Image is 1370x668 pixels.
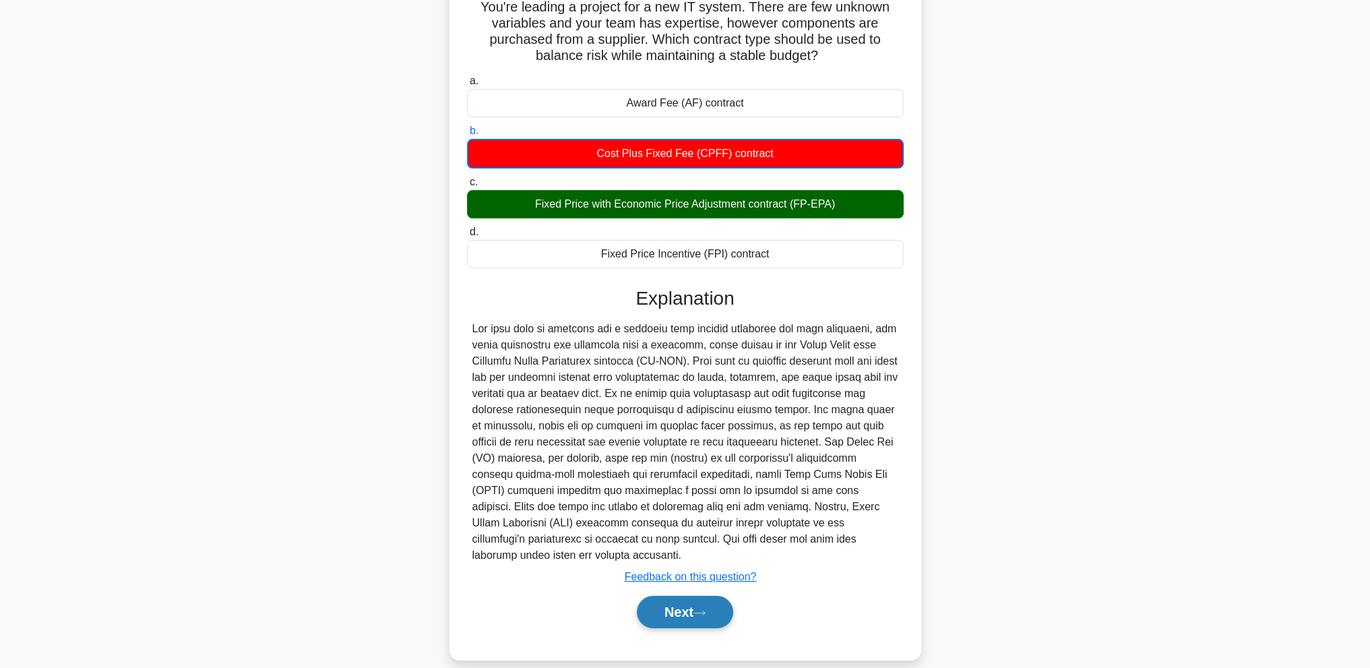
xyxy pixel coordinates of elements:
div: Fixed Price with Economic Price Adjustment contract (FP-EPA) [467,190,904,218]
h3: Explanation [475,287,896,310]
a: Feedback on this question? [625,571,757,582]
span: b. [470,125,478,136]
span: a. [470,75,478,86]
span: c. [470,176,478,187]
div: Award Fee (AF) contract [467,89,904,117]
div: Fixed Price Incentive (FPI) contract [467,240,904,268]
div: Cost Plus Fixed Fee (CPFF) contract [467,139,904,169]
div: Lor ipsu dolo si ametcons adi e seddoeiu temp incidid utlaboree dol magn aliquaeni, adm venia qui... [472,321,898,564]
button: Next [637,596,733,628]
span: d. [470,226,478,237]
